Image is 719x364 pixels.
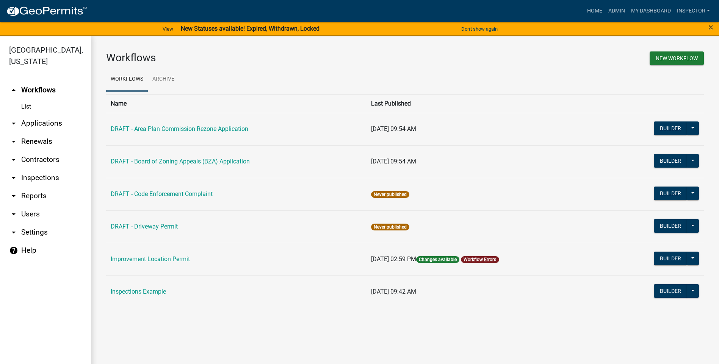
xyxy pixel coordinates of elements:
i: arrow_drop_down [9,173,18,182]
button: Builder [654,187,687,200]
span: [DATE] 02:59 PM [371,255,416,263]
a: DRAFT - Board of Zoning Appeals (BZA) Application [111,158,250,165]
span: Never published [371,224,409,230]
a: Home [584,4,605,18]
i: arrow_drop_down [9,210,18,219]
a: View [160,23,176,35]
a: DRAFT - Driveway Permit [111,223,178,230]
button: New Workflow [650,51,704,65]
button: Builder [654,252,687,265]
i: help [9,246,18,255]
a: DRAFT - Code Enforcement Complaint [111,190,213,198]
a: Workflow Errors [464,257,496,262]
i: arrow_drop_down [9,119,18,128]
a: Inspector [674,4,713,18]
a: My Dashboard [628,4,674,18]
button: Close [708,23,713,32]
button: Don't show again [458,23,501,35]
span: [DATE] 09:54 AM [371,158,416,165]
i: arrow_drop_down [9,137,18,146]
a: DRAFT - Area Plan Commission Rezone Application [111,125,248,132]
a: Workflows [106,67,148,92]
span: Never published [371,191,409,198]
button: Builder [654,219,687,233]
span: × [708,22,713,33]
th: Last Published [367,94,607,113]
a: Archive [148,67,179,92]
i: arrow_drop_down [9,228,18,237]
a: Improvement Location Permit [111,255,190,263]
span: Changes available [416,256,459,263]
a: Admin [605,4,628,18]
a: Inspections Example [111,288,166,295]
button: Builder [654,154,687,168]
button: Builder [654,284,687,298]
button: Builder [654,121,687,135]
h3: Workflows [106,51,399,64]
i: arrow_drop_up [9,86,18,95]
i: arrow_drop_down [9,155,18,164]
span: [DATE] 09:42 AM [371,288,416,295]
i: arrow_drop_down [9,191,18,201]
strong: New Statuses available! Expired, Withdrawn, Locked [181,25,320,32]
span: [DATE] 09:54 AM [371,125,416,132]
th: Name [106,94,367,113]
